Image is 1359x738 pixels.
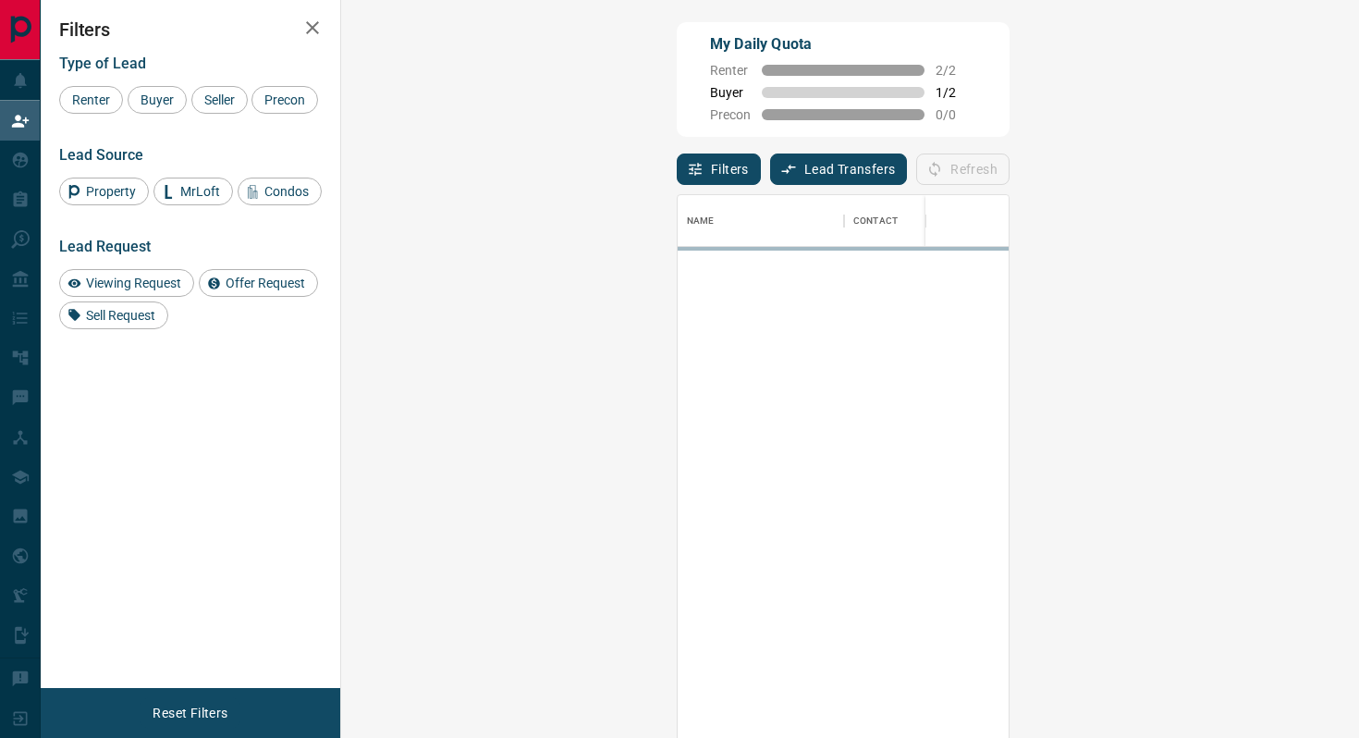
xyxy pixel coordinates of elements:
[59,238,151,255] span: Lead Request
[191,86,248,114] div: Seller
[219,276,312,290] span: Offer Request
[710,33,976,55] p: My Daily Quota
[198,92,241,107] span: Seller
[710,63,751,78] span: Renter
[238,178,322,205] div: Condos
[844,195,992,247] div: Contact
[59,301,168,329] div: Sell Request
[770,154,908,185] button: Lead Transfers
[936,63,976,78] span: 2 / 2
[258,184,315,199] span: Condos
[710,85,751,100] span: Buyer
[59,269,194,297] div: Viewing Request
[59,146,143,164] span: Lead Source
[134,92,180,107] span: Buyer
[936,85,976,100] span: 1 / 2
[59,178,149,205] div: Property
[141,697,239,729] button: Reset Filters
[687,195,715,247] div: Name
[199,269,318,297] div: Offer Request
[66,92,116,107] span: Renter
[59,18,322,41] h2: Filters
[153,178,233,205] div: MrLoft
[710,107,751,122] span: Precon
[59,55,146,72] span: Type of Lead
[128,86,187,114] div: Buyer
[59,86,123,114] div: Renter
[258,92,312,107] span: Precon
[80,184,142,199] span: Property
[853,195,898,247] div: Contact
[80,308,162,323] span: Sell Request
[251,86,318,114] div: Precon
[174,184,226,199] span: MrLoft
[678,195,844,247] div: Name
[677,154,761,185] button: Filters
[936,107,976,122] span: 0 / 0
[80,276,188,290] span: Viewing Request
